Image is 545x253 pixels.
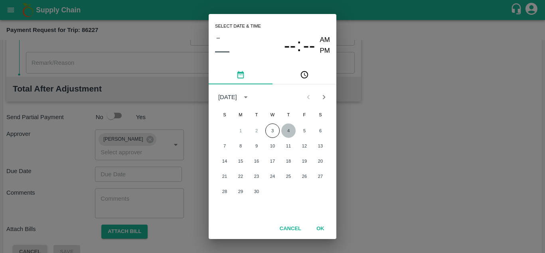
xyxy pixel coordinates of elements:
button: 9 [249,139,264,153]
span: Monday [233,107,248,123]
button: 7 [217,139,232,153]
button: 4 [281,124,296,138]
button: – [215,32,221,43]
button: 20 [313,154,328,168]
button: 22 [233,169,248,183]
button: 8 [233,139,248,153]
button: 10 [265,139,280,153]
button: 6 [313,124,328,138]
span: Tuesday [249,107,264,123]
button: 5 [297,124,312,138]
span: Thursday [281,107,296,123]
button: Next month [316,90,332,105]
button: OK [308,222,333,236]
button: 21 [217,169,232,183]
button: pick time [272,65,336,84]
span: Sunday [217,107,232,123]
button: 14 [217,154,232,168]
button: 26 [297,169,312,183]
span: Saturday [313,107,328,123]
button: 18 [281,154,296,168]
button: -- [303,35,315,56]
button: PM [320,46,330,56]
button: 13 [313,139,328,153]
button: 28 [217,184,232,199]
span: Select date & time [215,20,261,32]
button: pick date [209,65,272,84]
button: 15 [233,154,248,168]
div: [DATE] [218,93,237,102]
button: 30 [249,184,264,199]
span: Wednesday [265,107,280,123]
button: 19 [297,154,312,168]
button: calendar view is open, switch to year view [239,91,252,104]
button: 12 [297,139,312,153]
button: 25 [281,169,296,183]
button: 23 [249,169,264,183]
button: 3 [265,124,280,138]
button: Cancel [276,222,304,236]
button: 29 [233,184,248,199]
button: 16 [249,154,264,168]
button: 24 [265,169,280,183]
span: Friday [297,107,312,123]
button: 27 [313,169,328,183]
button: 11 [281,139,296,153]
button: AM [320,35,330,46]
span: – [217,32,220,43]
button: –– [215,43,229,59]
button: 17 [265,154,280,168]
span: : [296,35,301,56]
button: -- [284,35,296,56]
